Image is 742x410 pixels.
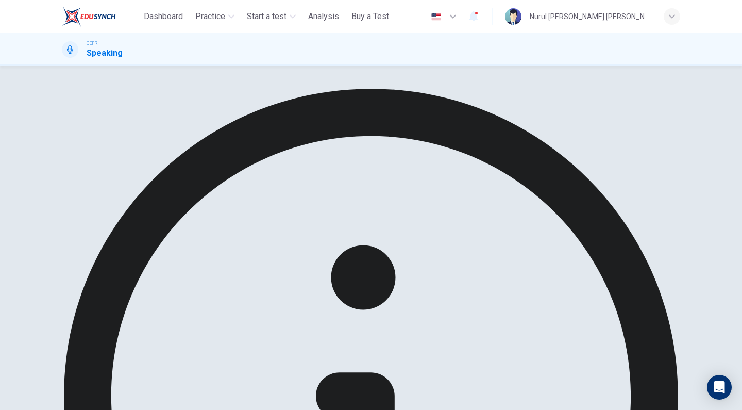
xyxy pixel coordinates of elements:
[505,8,521,25] img: Profile picture
[62,6,116,27] img: ELTC logo
[144,10,183,23] span: Dashboard
[62,6,140,27] a: ELTC logo
[191,7,239,26] button: Practice
[140,7,187,26] button: Dashboard
[351,10,389,23] span: Buy a Test
[87,47,123,59] h1: Speaking
[707,375,732,400] div: Open Intercom Messenger
[247,10,286,23] span: Start a test
[195,10,225,23] span: Practice
[304,7,343,26] button: Analysis
[430,13,443,21] img: en
[308,10,339,23] span: Analysis
[530,10,651,23] div: Nurul [PERSON_NAME] [PERSON_NAME]
[243,7,300,26] button: Start a test
[347,7,393,26] button: Buy a Test
[87,40,97,47] span: CEFR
